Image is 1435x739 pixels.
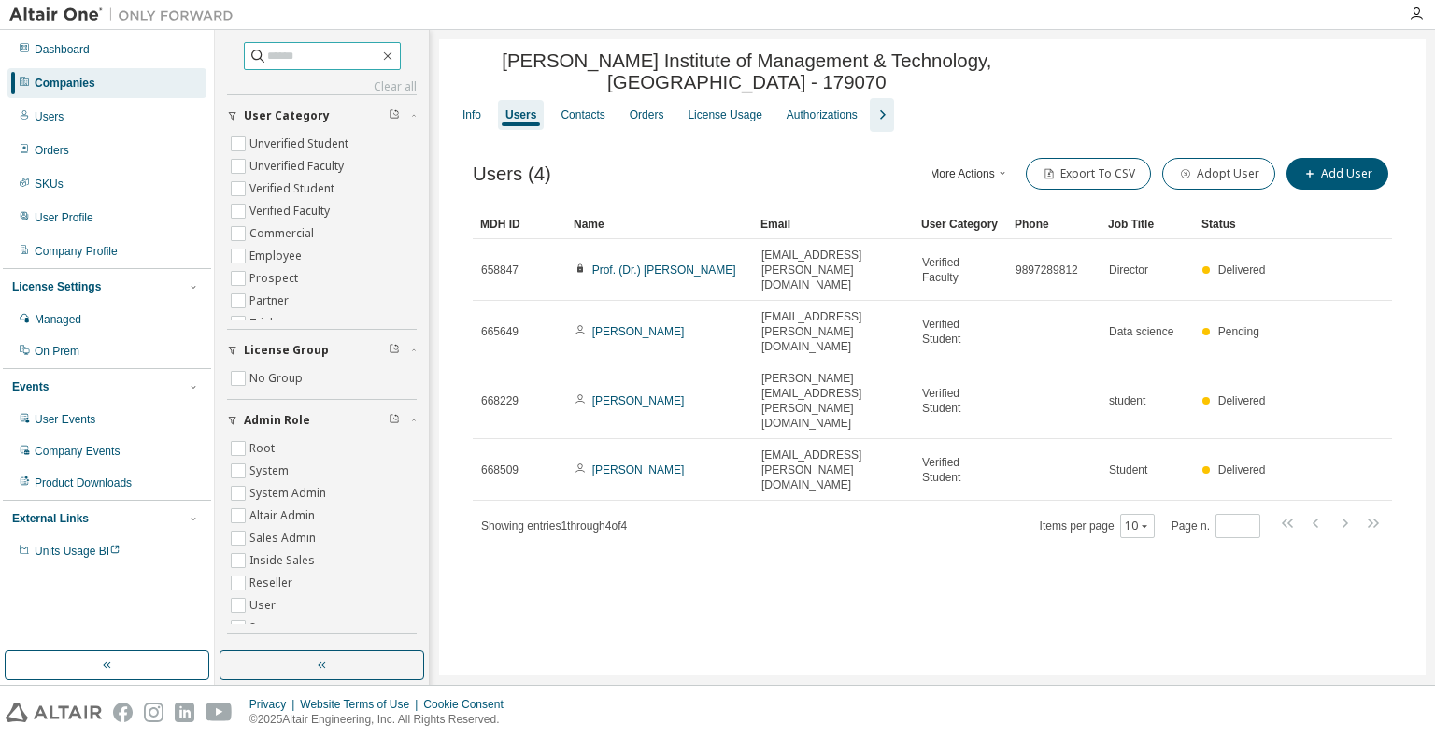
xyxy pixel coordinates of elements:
[561,107,604,122] div: Contacts
[1218,325,1259,338] span: Pending
[244,413,310,428] span: Admin Role
[12,379,49,394] div: Events
[113,703,133,722] img: facebook.svg
[1040,514,1155,538] span: Items per page
[480,209,559,239] div: MDH ID
[249,697,300,712] div: Privacy
[35,344,79,359] div: On Prem
[1286,158,1388,190] button: Add User
[1026,158,1151,190] button: Export To CSV
[9,6,243,24] img: Altair One
[35,76,95,91] div: Companies
[227,95,417,136] button: User Category
[249,460,292,482] label: System
[249,290,292,312] label: Partner
[249,367,306,390] label: No Group
[227,634,417,675] button: Role
[423,697,514,712] div: Cookie Consent
[574,209,746,239] div: Name
[249,617,297,639] label: Support
[249,549,319,572] label: Inside Sales
[35,42,90,57] div: Dashboard
[1172,514,1260,538] span: Page n.
[462,107,481,122] div: Info
[244,108,330,123] span: User Category
[481,519,627,533] span: Showing entries 1 through 4 of 4
[249,155,348,178] label: Unverified Faculty
[249,712,515,728] p: © 2025 Altair Engineering, Inc. All Rights Reserved.
[249,437,278,460] label: Root
[1108,209,1186,239] div: Job Title
[249,505,319,527] label: Altair Admin
[592,263,736,277] a: Prof. (Dr.) [PERSON_NAME]
[921,209,1000,239] div: User Category
[1125,519,1150,533] button: 10
[450,50,1044,93] span: [PERSON_NAME] Institute of Management & Technology, [GEOGRAPHIC_DATA] - 179070
[922,386,999,416] span: Verified Student
[761,448,905,492] span: [EMAIL_ADDRESS][PERSON_NAME][DOMAIN_NAME]
[389,343,400,358] span: Clear filter
[688,107,761,122] div: License Usage
[505,107,536,122] div: Users
[1109,263,1148,277] span: Director
[244,647,270,662] span: Role
[6,703,102,722] img: altair_logo.svg
[227,79,417,94] a: Clear all
[244,343,329,358] span: License Group
[35,143,69,158] div: Orders
[1015,209,1093,239] div: Phone
[35,476,132,490] div: Product Downloads
[630,107,664,122] div: Orders
[227,330,417,371] button: License Group
[481,324,519,339] span: 665649
[761,371,905,431] span: [PERSON_NAME][EMAIL_ADDRESS][PERSON_NAME][DOMAIN_NAME]
[249,245,305,267] label: Employee
[249,200,334,222] label: Verified Faculty
[592,325,685,338] a: [PERSON_NAME]
[12,511,89,526] div: External Links
[592,463,685,476] a: [PERSON_NAME]
[389,647,400,662] span: Clear filter
[761,309,905,354] span: [EMAIL_ADDRESS][PERSON_NAME][DOMAIN_NAME]
[175,703,194,722] img: linkedin.svg
[922,255,999,285] span: Verified Faculty
[1109,393,1145,408] span: student
[481,263,519,277] span: 658847
[249,594,279,617] label: User
[300,697,423,712] div: Website Terms of Use
[249,482,330,505] label: System Admin
[592,394,685,407] a: [PERSON_NAME]
[1162,158,1275,190] button: Adopt User
[760,209,906,239] div: Email
[925,158,1015,190] button: More Actions
[249,267,302,290] label: Prospect
[1109,324,1173,339] span: Data science
[12,279,101,294] div: License Settings
[35,210,93,225] div: User Profile
[481,393,519,408] span: 668229
[144,703,163,722] img: instagram.svg
[35,444,120,459] div: Company Events
[473,163,551,185] span: Users (4)
[1016,263,1078,277] span: 9897289812
[1218,263,1266,277] span: Delivered
[249,572,296,594] label: Reseller
[206,703,233,722] img: youtube.svg
[1109,462,1147,477] span: Student
[249,222,318,245] label: Commercial
[389,413,400,428] span: Clear filter
[249,527,320,549] label: Sales Admin
[1218,394,1266,407] span: Delivered
[481,462,519,477] span: 668509
[249,133,352,155] label: Unverified Student
[227,400,417,441] button: Admin Role
[249,178,338,200] label: Verified Student
[35,177,64,192] div: SKUs
[249,312,277,334] label: Trial
[922,455,999,485] span: Verified Student
[35,545,121,558] span: Units Usage BI
[35,412,95,427] div: User Events
[35,244,118,259] div: Company Profile
[35,109,64,124] div: Users
[1201,209,1280,239] div: Status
